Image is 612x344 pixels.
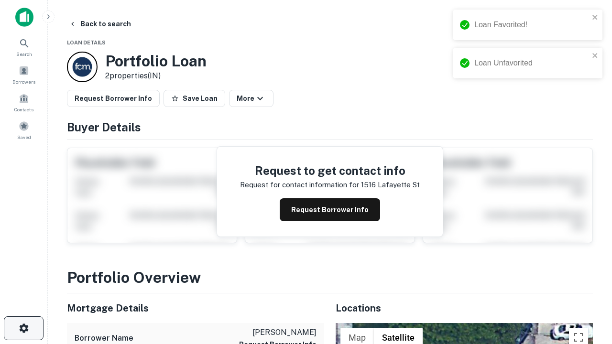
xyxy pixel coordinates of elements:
span: Saved [17,133,31,141]
div: Loan Favorited! [474,19,589,31]
h4: Buyer Details [67,118,593,136]
button: Back to search [65,15,135,32]
div: Loan Unfavorited [474,57,589,69]
button: Save Loan [164,90,225,107]
span: Search [16,50,32,58]
a: Contacts [3,89,45,115]
p: 2 properties (IN) [105,70,207,82]
h5: Locations [336,301,593,315]
a: Saved [3,117,45,143]
button: Request Borrower Info [67,90,160,107]
p: 1516 lafayette st [361,179,420,191]
button: close [592,52,599,61]
img: capitalize-icon.png [15,8,33,27]
span: Contacts [14,106,33,113]
span: Borrowers [12,78,35,86]
button: More [229,90,273,107]
span: Loan Details [67,40,106,45]
button: close [592,13,599,22]
a: Search [3,34,45,60]
h3: Portfolio Loan [105,52,207,70]
h5: Mortgage Details [67,301,324,315]
a: Borrowers [3,62,45,87]
button: Request Borrower Info [280,198,380,221]
p: Request for contact information for [240,179,359,191]
p: [PERSON_NAME] [239,327,317,338]
h3: Portfolio Overview [67,266,593,289]
h4: Request to get contact info [240,162,420,179]
h6: Borrower Name [75,333,133,344]
iframe: Chat Widget [564,237,612,283]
